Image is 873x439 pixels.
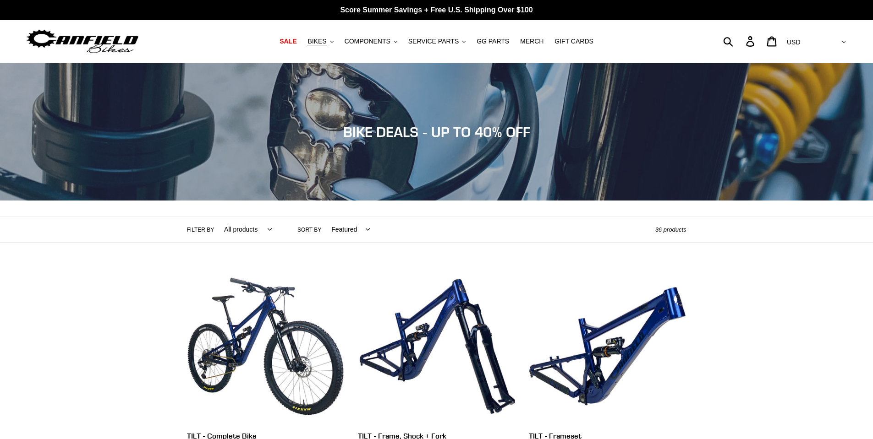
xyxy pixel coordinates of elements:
span: SERVICE PARTS [408,38,459,45]
button: COMPONENTS [340,35,402,48]
span: GG PARTS [477,38,509,45]
a: SALE [275,35,301,48]
input: Search [728,31,752,51]
a: GG PARTS [472,35,514,48]
span: COMPONENTS [345,38,390,45]
img: Canfield Bikes [25,27,140,56]
span: GIFT CARDS [555,38,593,45]
a: MERCH [516,35,548,48]
span: 36 products [655,226,686,233]
span: BIKE DEALS - UP TO 40% OFF [343,124,530,140]
span: MERCH [520,38,544,45]
span: BIKES [307,38,326,45]
span: SALE [280,38,296,45]
a: GIFT CARDS [550,35,598,48]
button: BIKES [303,35,338,48]
label: Filter by [187,226,214,234]
label: Sort by [297,226,321,234]
button: SERVICE PARTS [404,35,470,48]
